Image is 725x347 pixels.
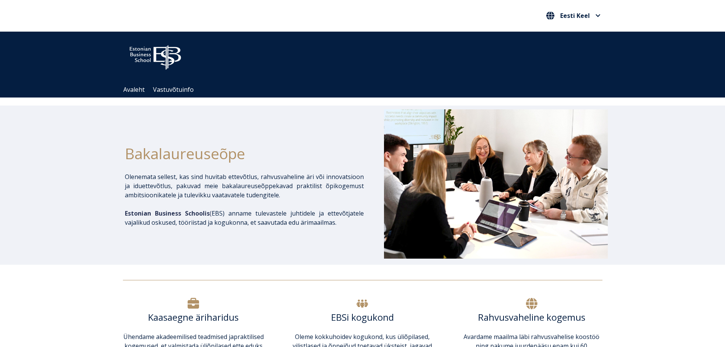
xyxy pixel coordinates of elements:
nav: Vali oma keel [544,10,602,22]
span: ( [125,209,212,217]
p: Olenemata sellest, kas sind huvitab ettevõtlus, rahvusvaheline äri või innovatsioon ja iduettevõt... [125,172,364,200]
a: Vastuvõtuinfo [153,85,194,94]
button: Eesti Keel [544,10,602,22]
span: Eesti Keel [560,13,590,19]
a: Avaleht [123,85,145,94]
div: Navigation Menu [119,82,614,98]
h6: Kaasaegne äriharidus [123,312,264,323]
h6: Rahvusvaheline kogemus [461,312,602,323]
span: Ühendame akadeemilised teadmised ja [123,333,234,341]
img: ebs_logo2016_white [123,39,188,72]
img: Bakalaureusetudengid [384,109,608,259]
h1: Bakalaureuseõpe [125,142,364,165]
span: Estonian Business Schoolis [125,209,210,217]
h6: EBSi kogukond [292,312,433,323]
p: EBS) anname tulevastele juhtidele ja ettevõtjatele vajalikud oskused, tööriistad ja kogukonna, et... [125,209,364,227]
